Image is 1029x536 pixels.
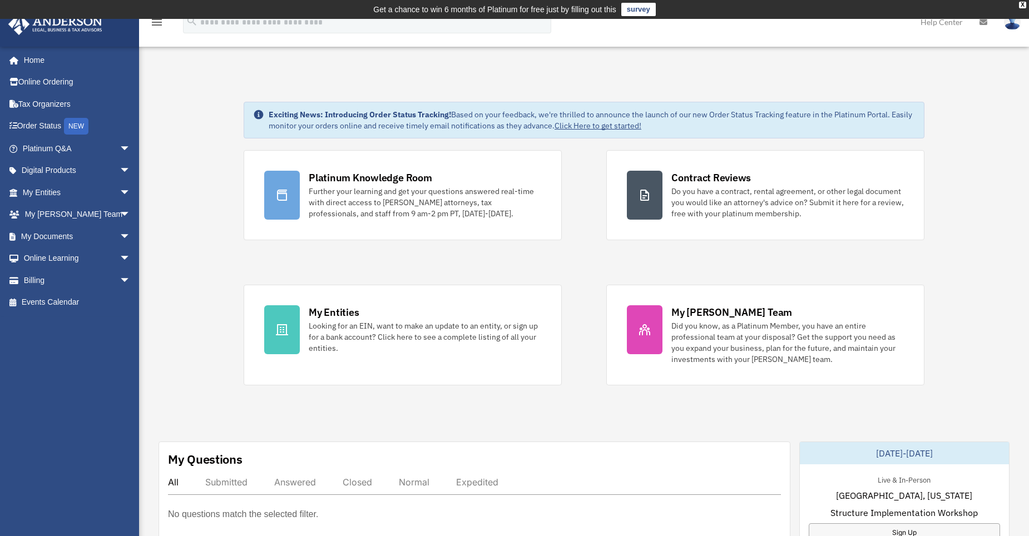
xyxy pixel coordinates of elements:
div: Live & In-Person [869,473,939,485]
a: Online Ordering [8,71,147,93]
a: My [PERSON_NAME] Team Did you know, as a Platinum Member, you have an entire professional team at... [606,285,924,385]
div: Normal [399,477,429,488]
div: NEW [64,118,88,135]
a: Online Learningarrow_drop_down [8,247,147,270]
a: Events Calendar [8,291,147,314]
span: arrow_drop_down [120,160,142,182]
img: User Pic [1004,14,1021,30]
span: [GEOGRAPHIC_DATA], [US_STATE] [836,489,972,502]
p: No questions match the selected filter. [168,507,318,522]
div: All [168,477,179,488]
span: arrow_drop_down [120,269,142,292]
a: Platinum Q&Aarrow_drop_down [8,137,147,160]
div: Closed [343,477,372,488]
a: Click Here to get started! [555,121,641,131]
strong: Exciting News: Introducing Order Status Tracking! [269,110,451,120]
span: Structure Implementation Workshop [830,506,978,519]
a: menu [150,19,164,29]
div: My Entities [309,305,359,319]
span: arrow_drop_down [120,247,142,270]
div: [DATE]-[DATE] [800,442,1010,464]
div: Expedited [456,477,498,488]
div: Contract Reviews [671,171,751,185]
div: Get a chance to win 6 months of Platinum for free just by filling out this [373,3,616,16]
div: close [1019,2,1026,8]
a: Contract Reviews Do you have a contract, rental agreement, or other legal document you would like... [606,150,924,240]
div: Do you have a contract, rental agreement, or other legal document you would like an attorney's ad... [671,186,904,219]
i: search [186,15,198,27]
div: Answered [274,477,316,488]
div: Did you know, as a Platinum Member, you have an entire professional team at your disposal? Get th... [671,320,904,365]
a: My Documentsarrow_drop_down [8,225,147,247]
span: arrow_drop_down [120,137,142,160]
span: arrow_drop_down [120,225,142,248]
img: Anderson Advisors Platinum Portal [5,13,106,35]
i: menu [150,16,164,29]
div: Based on your feedback, we're thrilled to announce the launch of our new Order Status Tracking fe... [269,109,915,131]
div: Looking for an EIN, want to make an update to an entity, or sign up for a bank account? Click her... [309,320,541,354]
div: Platinum Knowledge Room [309,171,432,185]
div: My [PERSON_NAME] Team [671,305,792,319]
span: arrow_drop_down [120,181,142,204]
a: My [PERSON_NAME] Teamarrow_drop_down [8,204,147,226]
a: Home [8,49,142,71]
a: My Entitiesarrow_drop_down [8,181,147,204]
div: Submitted [205,477,248,488]
div: Further your learning and get your questions answered real-time with direct access to [PERSON_NAM... [309,186,541,219]
a: My Entities Looking for an EIN, want to make an update to an entity, or sign up for a bank accoun... [244,285,562,385]
a: survey [621,3,656,16]
a: Platinum Knowledge Room Further your learning and get your questions answered real-time with dire... [244,150,562,240]
a: Billingarrow_drop_down [8,269,147,291]
span: arrow_drop_down [120,204,142,226]
a: Order StatusNEW [8,115,147,138]
div: My Questions [168,451,243,468]
a: Tax Organizers [8,93,147,115]
a: Digital Productsarrow_drop_down [8,160,147,182]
